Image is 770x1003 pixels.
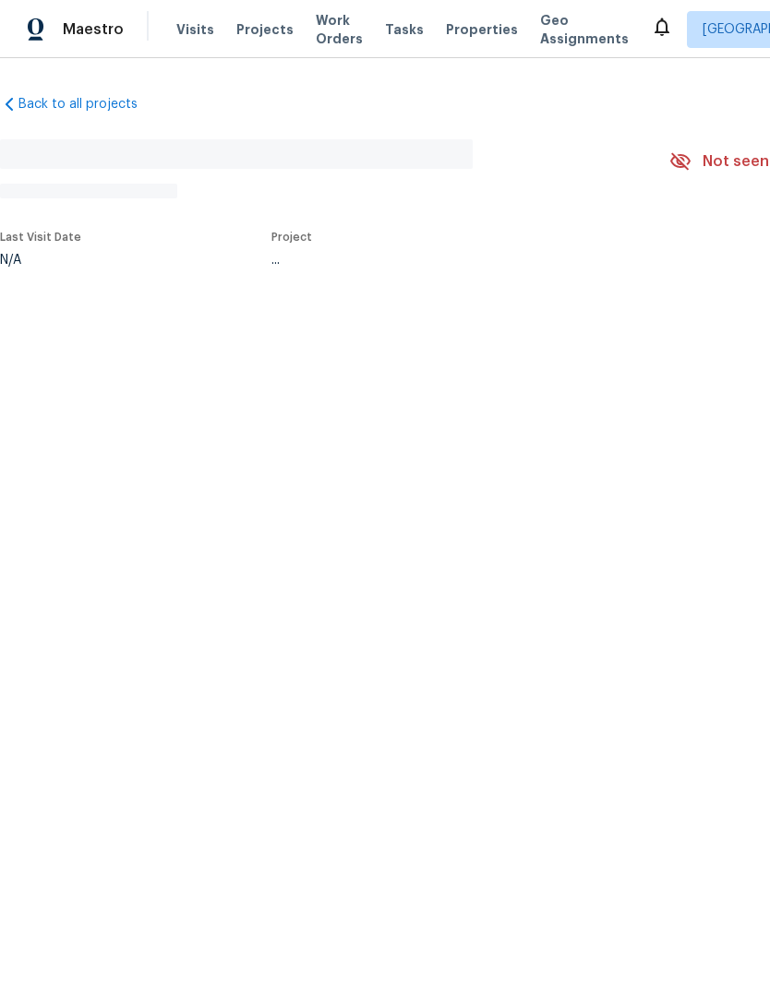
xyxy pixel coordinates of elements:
[316,11,363,48] span: Work Orders
[446,20,518,39] span: Properties
[176,20,214,39] span: Visits
[540,11,629,48] span: Geo Assignments
[271,232,312,243] span: Project
[63,20,124,39] span: Maestro
[236,20,294,39] span: Projects
[271,254,626,267] div: ...
[385,23,424,36] span: Tasks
